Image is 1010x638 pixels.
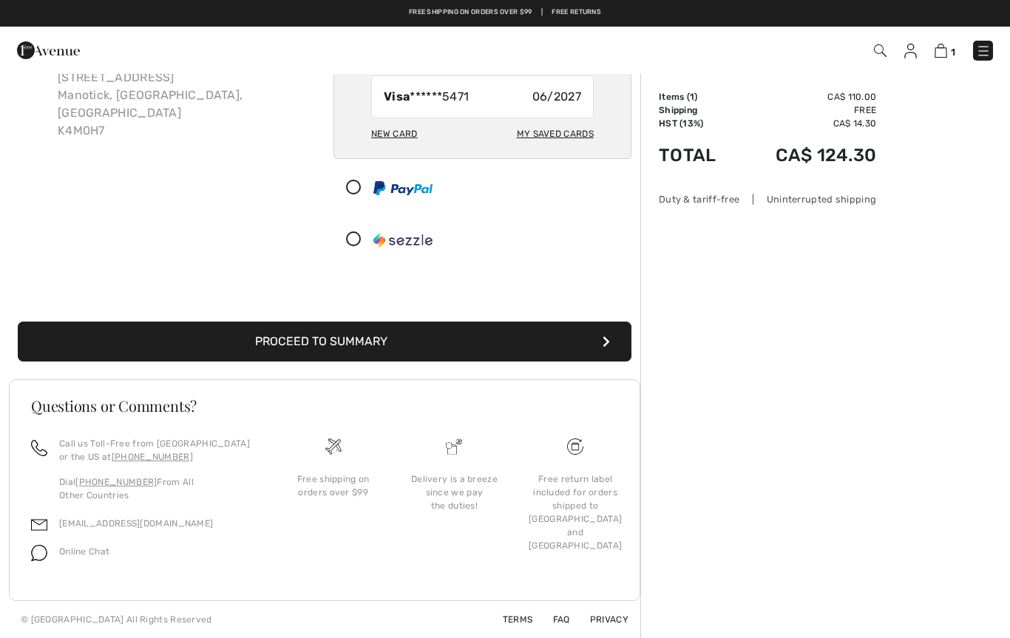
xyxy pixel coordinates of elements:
td: Total [659,130,738,180]
img: call [31,440,47,456]
img: PayPal [373,181,433,195]
span: Online Chat [59,546,109,557]
a: Free Returns [552,7,601,18]
a: [PHONE_NUMBER] [75,477,157,487]
td: CA$ 110.00 [738,90,876,103]
td: Items ( ) [659,90,738,103]
div: My Saved Cards [517,121,594,146]
a: 1ère Avenue [17,42,80,56]
img: chat [31,545,47,561]
div: © [GEOGRAPHIC_DATA] All Rights Reserved [21,613,212,626]
img: Sezzle [373,233,433,248]
img: Delivery is a breeze since we pay the duties! [446,438,462,455]
span: 1 [690,92,694,102]
img: Search [874,44,887,57]
img: My Info [904,44,917,58]
img: 1ère Avenue [17,35,80,65]
span: | [541,7,543,18]
span: 1 [951,47,955,58]
td: HST (13%) [659,117,738,130]
p: Call us Toll-Free from [GEOGRAPHIC_DATA] or the US at [59,437,255,464]
img: email [31,517,47,533]
a: 1 [935,41,955,59]
td: Free [738,103,876,117]
div: Free shipping on orders over $99 [285,472,382,499]
strong: Visa [384,89,410,103]
div: Delivery is a breeze since we pay the duties! [406,472,504,512]
img: Shopping Bag [935,44,947,58]
td: CA$ 14.30 [738,117,876,130]
a: [EMAIL_ADDRESS][DOMAIN_NAME] [59,518,213,529]
p: Dial From All Other Countries [59,475,255,502]
div: Duty & tariff-free | Uninterrupted shipping [659,192,876,206]
button: Proceed to Summary [18,322,631,362]
img: Free shipping on orders over $99 [325,438,342,455]
img: Free shipping on orders over $99 [567,438,583,455]
a: FAQ [535,614,570,625]
td: Shipping [659,103,738,117]
div: New Card [371,121,417,146]
a: [PHONE_NUMBER] [112,452,193,462]
a: Free shipping on orders over $99 [409,7,532,18]
img: Menu [976,44,991,58]
div: Free return label included for orders shipped to [GEOGRAPHIC_DATA] and [GEOGRAPHIC_DATA] [526,472,624,552]
td: CA$ 124.30 [738,130,876,180]
a: Terms [485,614,533,625]
div: [PERSON_NAME] [STREET_ADDRESS] Manotick, [GEOGRAPHIC_DATA], [GEOGRAPHIC_DATA] K4M0H7 [46,39,316,152]
a: Privacy [572,614,628,625]
h3: Questions or Comments? [31,398,618,413]
span: 06/2027 [532,88,581,106]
